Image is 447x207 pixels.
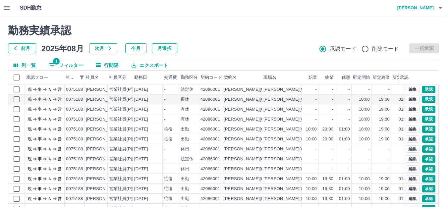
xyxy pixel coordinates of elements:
[86,166,122,172] div: [PERSON_NAME]
[353,71,370,84] div: 所定開始
[422,185,435,192] button: 承認
[263,86,444,93] div: [PERSON_NAME][GEOGRAPHIC_DATA]立[PERSON_NAME][GEOGRAPHIC_DATA]保育室
[359,186,370,192] div: 10:00
[164,176,173,182] div: 往復
[263,166,444,172] div: [PERSON_NAME][GEOGRAPHIC_DATA]立[PERSON_NAME][GEOGRAPHIC_DATA]保育室
[322,136,333,142] div: 20:00
[325,71,334,84] div: 終業
[379,196,390,202] div: 19:00
[58,196,62,201] text: 営
[399,176,410,182] div: 01:00
[109,96,141,103] div: 営業社員(P契約)
[349,116,350,123] div: -
[349,156,350,162] div: -
[86,176,122,182] div: [PERSON_NAME]
[38,97,42,102] text: 事
[422,96,435,103] button: 承認
[58,117,62,122] text: 営
[306,176,317,182] div: 10:00
[28,157,32,161] text: 現
[86,106,122,113] div: [PERSON_NAME]
[8,60,41,70] button: 列選択
[181,166,189,172] div: 休日
[399,186,410,192] div: 01:00
[339,176,350,182] div: 01:00
[263,176,444,182] div: [PERSON_NAME][GEOGRAPHIC_DATA]立[PERSON_NAME][GEOGRAPHIC_DATA]保育室
[28,117,32,122] text: 現
[406,86,419,93] button: 編集
[86,136,122,142] div: [PERSON_NAME]
[359,116,370,123] div: 10:00
[58,147,62,151] text: 営
[200,136,220,142] div: 42086001
[406,195,419,202] button: 編集
[379,186,390,192] div: 19:00
[392,71,410,84] div: 所定休憩
[379,106,390,113] div: 19:00
[200,146,220,152] div: 42086001
[41,43,84,53] h5: 2025年08月
[368,86,370,93] div: -
[134,116,148,123] div: [DATE]
[388,146,390,152] div: -
[134,136,148,142] div: [DATE]
[263,96,444,103] div: [PERSON_NAME][GEOGRAPHIC_DATA]立[PERSON_NAME][GEOGRAPHIC_DATA]保育室
[164,196,173,202] div: 往復
[422,116,435,123] button: 承認
[181,146,189,152] div: 休日
[58,167,62,171] text: 営
[28,196,32,201] text: 現
[399,196,410,202] div: 01:00
[48,147,52,151] text: Ａ
[400,71,409,84] div: 承認
[181,116,189,123] div: 有休
[406,145,419,153] button: 編集
[306,196,317,202] div: 10:00
[368,156,370,162] div: -
[359,126,370,132] div: 10:00
[26,71,48,84] div: 承認フロー
[58,107,62,112] text: 営
[38,186,42,191] text: 事
[66,116,83,123] div: 0075188
[28,167,32,171] text: 現
[109,136,141,142] div: 営業社員(P契約)
[406,155,419,163] button: 編集
[339,126,350,132] div: 01:00
[44,60,88,70] button: フィルター表示
[200,106,220,113] div: 42086001
[302,71,318,84] div: 始業
[224,71,237,84] div: 契約名
[332,86,333,93] div: -
[368,166,370,172] div: -
[422,106,435,113] button: 承認
[339,196,350,202] div: 01:00
[263,146,444,152] div: [PERSON_NAME][GEOGRAPHIC_DATA]立[PERSON_NAME][GEOGRAPHIC_DATA]保育室
[164,156,165,162] div: -
[86,86,122,93] div: [PERSON_NAME]
[66,71,77,84] div: 社員番号
[38,117,42,122] text: 事
[48,97,52,102] text: Ａ
[134,176,148,182] div: [DATE]
[372,71,390,84] div: 所定終業
[38,157,42,161] text: 事
[66,196,83,202] div: 0075188
[332,166,333,172] div: -
[126,60,173,70] button: エクスポート
[134,96,148,103] div: [DATE]
[181,136,189,142] div: 出勤
[332,96,333,103] div: -
[199,71,222,84] div: 契約コード
[372,45,399,53] span: 削除モード
[224,86,306,93] div: [PERSON_NAME][GEOGRAPHIC_DATA]
[86,71,99,84] div: 社員名
[86,186,122,192] div: [PERSON_NAME]
[53,58,60,65] span: 1
[181,71,198,84] div: 勤務区分
[200,166,220,172] div: 42086001
[200,176,220,182] div: 42086001
[134,86,148,93] div: [DATE]
[58,127,62,131] text: 営
[48,127,52,131] text: Ａ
